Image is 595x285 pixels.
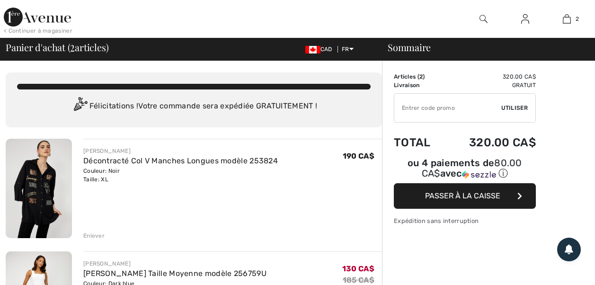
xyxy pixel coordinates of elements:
td: 320.00 CA$ [444,72,536,81]
span: 2 [419,73,423,80]
div: Expédition sans interruption [394,216,536,225]
img: Décontracté Col V Manches Longues modèle 253824 [6,139,72,238]
td: Total [394,126,444,159]
div: ou 4 paiements de avec [394,159,536,180]
img: Congratulation2.svg [71,97,89,116]
div: [PERSON_NAME] [83,147,278,155]
span: 80.00 CA$ [422,157,522,179]
span: 190 CA$ [343,151,374,160]
input: Code promo [394,94,501,122]
a: [PERSON_NAME] Taille Moyenne modèle 256759U [83,269,266,278]
a: Décontracté Col V Manches Longues modèle 253824 [83,156,278,165]
a: 2 [546,13,587,25]
span: FR [342,46,354,53]
span: 2 [70,40,75,53]
div: [PERSON_NAME] [83,259,266,268]
img: Sezzle [462,170,496,179]
td: Livraison [394,81,444,89]
div: < Continuer à magasiner [4,27,72,35]
img: Canadian Dollar [305,46,320,53]
img: 1ère Avenue [4,8,71,27]
span: CAD [305,46,336,53]
span: Utiliser [501,104,528,112]
div: Félicitations ! Votre commande sera expédiée GRATUITEMENT ! [17,97,371,116]
button: Passer à la caisse [394,183,536,209]
span: 130 CA$ [342,264,374,273]
div: Couleur: Noir Taille: XL [83,167,278,184]
div: Enlever [83,232,105,240]
a: Se connecter [514,13,537,25]
div: Sommaire [376,43,589,52]
td: 320.00 CA$ [444,126,536,159]
iframe: Ouvre un widget dans lequel vous pouvez chatter avec l’un de nos agents [535,257,586,280]
s: 185 CA$ [343,276,374,285]
td: Gratuit [444,81,536,89]
img: Mon panier [563,13,571,25]
img: recherche [480,13,488,25]
div: ou 4 paiements de80.00 CA$avecSezzle Cliquez pour en savoir plus sur Sezzle [394,159,536,183]
img: Mes infos [521,13,529,25]
span: Passer à la caisse [425,191,500,200]
span: 2 [576,15,579,23]
td: Articles ( ) [394,72,444,81]
span: Panier d'achat ( articles) [6,43,108,52]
